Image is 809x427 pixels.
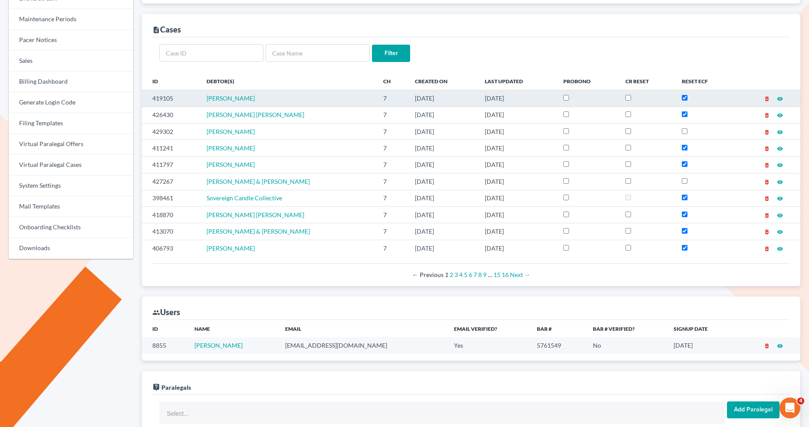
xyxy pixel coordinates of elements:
[142,320,187,337] th: ID
[152,24,181,35] div: Cases
[727,401,779,419] input: Add Paralegal
[764,128,770,135] a: delete_forever
[408,72,478,90] th: Created On
[478,72,556,90] th: Last Updated
[459,271,463,278] a: Page 4
[142,240,200,256] td: 406793
[764,179,770,185] i: delete_forever
[777,178,783,185] a: visibility
[764,96,770,102] i: delete_forever
[408,206,478,223] td: [DATE]
[478,240,556,256] td: [DATE]
[764,194,770,202] a: delete_forever
[764,196,770,202] i: delete_forever
[142,223,200,240] td: 413070
[207,161,255,168] a: [PERSON_NAME]
[777,146,783,152] i: visibility
[777,179,783,185] i: visibility
[266,44,370,62] input: Case Name
[777,144,783,152] a: visibility
[207,211,304,218] a: [PERSON_NAME] [PERSON_NAME]
[777,96,783,102] i: visibility
[764,212,770,218] i: delete_forever
[142,90,200,107] td: 419105
[777,229,783,235] i: visibility
[159,271,783,279] div: Pagination
[376,107,408,123] td: 7
[152,26,160,34] i: description
[530,337,585,353] td: 5761549
[187,320,278,337] th: Name
[207,228,310,235] a: [PERSON_NAME] & [PERSON_NAME]
[777,343,783,349] i: visibility
[207,144,255,152] a: [PERSON_NAME]
[412,271,444,278] span: Previous page
[142,173,200,190] td: 427267
[142,190,200,206] td: 398461
[777,228,783,235] a: visibility
[478,271,482,278] a: Page 8
[777,212,783,218] i: visibility
[478,173,556,190] td: [DATE]
[454,271,458,278] a: Page 3
[478,90,556,107] td: [DATE]
[376,90,408,107] td: 7
[207,178,310,185] a: [PERSON_NAME] & [PERSON_NAME]
[207,194,282,202] a: Sovereign Candle Collective
[207,128,255,135] span: [PERSON_NAME]
[586,320,667,337] th: Bar # Verified?
[797,398,804,404] span: 4
[764,144,770,152] a: delete_forever
[161,384,191,391] span: Paralegals
[159,44,263,62] input: Case ID
[142,123,200,140] td: 429302
[142,337,187,353] td: 8855
[483,271,487,278] a: Page 9
[408,190,478,206] td: [DATE]
[376,140,408,156] td: 7
[408,140,478,156] td: [DATE]
[488,271,492,278] span: …
[142,206,200,223] td: 418870
[9,155,133,176] a: Virtual Paralegal Cases
[152,307,180,317] div: Users
[478,206,556,223] td: [DATE]
[478,223,556,240] td: [DATE]
[447,337,530,353] td: Yes
[478,107,556,123] td: [DATE]
[376,156,408,173] td: 7
[408,123,478,140] td: [DATE]
[376,72,408,90] th: Ch
[777,95,783,102] a: visibility
[376,190,408,206] td: 7
[502,271,509,278] a: Page 16
[474,271,477,278] a: Page 7
[9,238,133,259] a: Downloads
[764,112,770,118] i: delete_forever
[9,134,133,155] a: Virtual Paralegal Offers
[764,228,770,235] a: delete_forever
[9,217,133,238] a: Onboarding Checklists
[9,9,133,30] a: Maintenance Periods
[278,320,447,337] th: Email
[207,111,304,118] a: [PERSON_NAME] [PERSON_NAME]
[376,206,408,223] td: 7
[142,140,200,156] td: 411241
[408,156,478,173] td: [DATE]
[142,72,200,90] th: ID
[376,240,408,256] td: 7
[777,194,783,202] a: visibility
[9,30,133,51] a: Pacer Notices
[478,123,556,140] td: [DATE]
[764,246,770,252] i: delete_forever
[530,320,585,337] th: Bar #
[764,211,770,218] a: delete_forever
[764,178,770,185] a: delete_forever
[152,383,160,391] i: live_help
[9,51,133,72] a: Sales
[207,244,255,252] a: [PERSON_NAME]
